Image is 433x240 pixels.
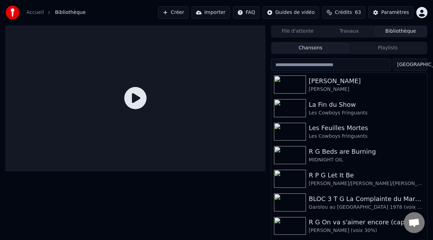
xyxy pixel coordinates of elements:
[55,9,86,16] span: Bibliothèque
[309,147,424,157] div: R G Beds are Burning
[309,217,424,227] div: R G On va s'aimer encore (capo 3)
[26,9,44,16] a: Accueil
[262,6,319,19] button: Guides de vidéo
[309,86,424,93] div: [PERSON_NAME]
[26,9,86,16] nav: breadcrumb
[309,157,424,163] div: MIDNIGHT OIL
[309,110,424,117] div: Les Cowboys Fringuants
[309,133,424,140] div: Les Cowboys Fringuants
[309,180,424,187] div: [PERSON_NAME]/[PERSON_NAME]/[PERSON_NAME] THE BEATLES (voix 30%)
[233,6,260,19] button: FAQ
[335,9,352,16] span: Crédits
[381,9,409,16] div: Paramètres
[309,194,424,204] div: BLOC 3 T G La Complainte du Maréchal [PERSON_NAME]
[309,227,424,234] div: [PERSON_NAME] (voix 30%)
[309,100,424,110] div: La Fin du Show
[322,6,365,19] button: Crédits63
[272,26,323,37] button: File d'attente
[309,204,424,211] div: Garolou au [GEOGRAPHIC_DATA] 1978 (voix 40%)
[191,6,230,19] button: Importer
[349,43,426,53] button: Playlists
[6,6,19,19] img: youka
[355,9,361,16] span: 63
[375,26,426,37] button: Bibliothèque
[272,43,349,53] button: Chansons
[309,76,424,86] div: [PERSON_NAME]
[404,212,425,233] div: Ouvrir le chat
[368,6,414,19] button: Paramètres
[323,26,375,37] button: Travaux
[309,123,424,133] div: Les Feuilles Mortes
[158,6,189,19] button: Créer
[309,170,424,180] div: R P G Let It Be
